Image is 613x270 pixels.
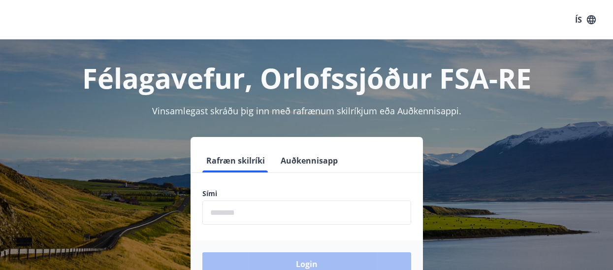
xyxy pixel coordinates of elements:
button: ÍS [570,11,601,29]
label: Sími [202,189,411,199]
h1: Félagavefur, Orlofssjóður FSA-RE [12,59,601,97]
span: Vinsamlegast skráðu þig inn með rafrænum skilríkjum eða Auðkennisappi. [152,105,461,117]
button: Auðkennisapp [277,149,342,172]
button: Rafræn skilríki [202,149,269,172]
